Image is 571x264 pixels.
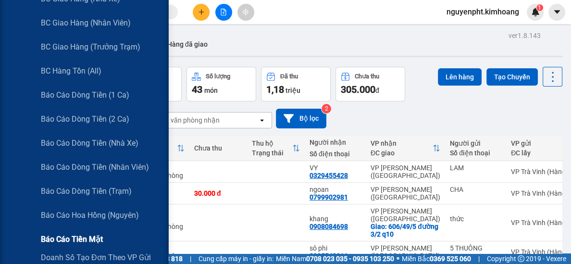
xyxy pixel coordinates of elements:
[199,253,273,264] span: Cung cấp máy in - giấy in:
[438,68,482,86] button: Lên hàng
[310,186,361,193] div: ngoan
[335,67,405,101] button: Chưa thu305.000đ
[194,189,242,197] div: 30.000 đ
[371,207,440,223] div: VP [PERSON_NAME] ([GEOGRAPHIC_DATA])
[371,223,440,238] div: Giao: 606/49/5 đường 3/2 q10
[450,244,501,252] div: 5 THUÔNG
[310,223,348,230] div: 0908084698
[215,4,232,21] button: file-add
[252,139,292,147] div: Thu hộ
[536,4,543,11] sup: 1
[310,244,361,252] div: sô phi
[366,136,445,161] th: Toggle SortBy
[160,33,215,56] button: Hàng đã giao
[439,6,527,18] span: nguyenpht.kimhoang
[261,67,331,101] button: Đã thu1,18 triệu
[41,233,103,245] span: Báo cáo tiền mặt
[371,139,433,147] div: VP nhận
[322,104,331,113] sup: 2
[153,115,220,125] div: Chọn văn phòng nhận
[237,4,254,21] button: aim
[41,137,138,149] span: Báo cáo dòng tiền (nhà xe)
[450,139,501,147] div: Người gửi
[41,185,132,197] span: Báo cáo dòng tiền (trạm)
[204,87,218,94] span: món
[266,84,284,95] span: 1,18
[41,161,149,173] span: Báo cáo dòng tiền (nhân viên)
[190,253,191,264] span: |
[276,253,394,264] span: Miền Nam
[310,138,361,146] div: Người nhận
[553,8,561,16] span: caret-down
[41,65,101,77] span: BC hàng tồn (all)
[186,67,256,101] button: Số lượng43món
[198,9,205,15] span: plus
[258,116,266,124] svg: open
[306,255,394,263] strong: 0708 023 035 - 0935 103 250
[41,17,131,29] span: BC giao hàng (nhân viên)
[518,255,524,262] span: copyright
[531,8,540,16] img: icon-new-feature
[310,193,348,201] div: 0799902981
[194,144,242,152] div: Chưa thu
[220,9,227,15] span: file-add
[450,186,501,193] div: CHA
[538,4,541,11] span: 1
[402,253,471,264] span: Miền Bắc
[285,87,300,94] span: triệu
[242,9,249,15] span: aim
[430,255,471,263] strong: 0369 525 060
[371,244,440,260] div: VP [PERSON_NAME] ([GEOGRAPHIC_DATA])
[310,215,361,223] div: khang
[41,209,139,221] span: Báo cáo hoa hồng (Nguyên)
[450,215,501,223] div: thức
[310,252,348,260] div: 0335540211
[478,253,480,264] span: |
[280,73,298,80] div: Đã thu
[511,139,566,147] div: VP gửi
[375,87,379,94] span: đ
[310,164,361,172] div: VY
[310,172,348,179] div: 0329455428
[450,164,501,172] div: LAM
[206,73,230,80] div: Số lượng
[276,109,326,128] button: Bộ lọc
[310,150,361,158] div: Số điện thoại
[371,149,433,157] div: ĐC giao
[341,84,375,95] span: 305.000
[247,136,305,161] th: Toggle SortBy
[371,164,440,179] div: VP [PERSON_NAME] ([GEOGRAPHIC_DATA])
[511,149,566,157] div: ĐC lấy
[397,257,399,261] span: ⚪️
[193,4,210,21] button: plus
[548,4,565,21] button: caret-down
[509,30,541,41] div: ver 1.8.143
[41,113,129,125] span: Báo cáo dòng tiền (2 ca)
[41,41,140,53] span: BC giao hàng (trưởng trạm)
[252,149,292,157] div: Trạng thái
[192,84,202,95] span: 43
[450,149,501,157] div: Số điện thoại
[355,73,379,80] div: Chưa thu
[41,89,129,101] span: Báo cáo dòng tiền (1 ca)
[486,68,538,86] button: Tạo Chuyến
[371,186,440,201] div: VP [PERSON_NAME] ([GEOGRAPHIC_DATA])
